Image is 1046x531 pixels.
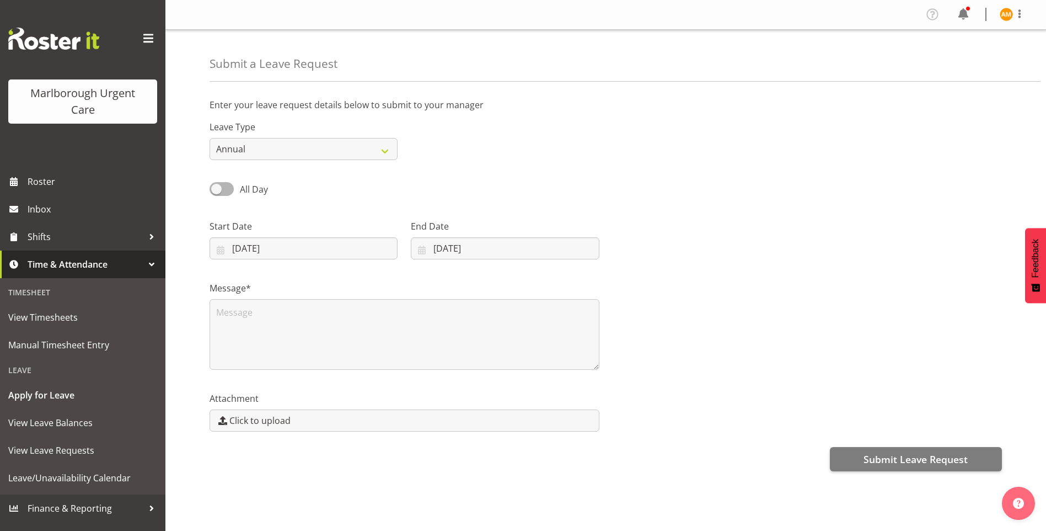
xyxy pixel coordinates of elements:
img: help-xxl-2.png [1013,498,1024,509]
a: Manual Timesheet Entry [3,331,163,359]
span: Click to upload [229,414,291,427]
p: Enter your leave request details below to submit to your manager [210,98,1002,111]
label: End Date [411,220,599,233]
span: Submit Leave Request [863,452,968,466]
span: View Leave Requests [8,442,157,459]
span: Roster [28,173,160,190]
span: All Day [240,183,268,195]
span: Manual Timesheet Entry [8,337,157,353]
span: Apply for Leave [8,387,157,403]
a: Leave/Unavailability Calendar [3,464,163,492]
span: View Leave Balances [8,415,157,431]
span: Inbox [28,201,160,217]
span: View Timesheets [8,309,157,326]
h4: Submit a Leave Request [210,57,337,70]
img: alexandra-madigan11823.jpg [1000,8,1013,21]
a: Apply for Leave [3,381,163,409]
img: Rosterit website logo [8,28,99,50]
span: Leave/Unavailability Calendar [8,470,157,486]
input: Click to select... [210,237,398,259]
a: View Leave Requests [3,437,163,464]
span: Feedback [1031,239,1040,278]
div: Marlborough Urgent Care [19,85,146,118]
div: Timesheet [3,281,163,304]
a: View Timesheets [3,304,163,331]
label: Attachment [210,392,599,405]
label: Message* [210,282,599,295]
a: View Leave Balances [3,409,163,437]
span: Shifts [28,229,143,245]
button: Submit Leave Request [830,447,1002,471]
label: Leave Type [210,120,398,134]
button: Feedback - Show survey [1025,228,1046,303]
label: Start Date [210,220,398,233]
input: Click to select... [411,237,599,259]
span: Time & Attendance [28,256,143,273]
div: Leave [3,359,163,381]
span: Finance & Reporting [28,500,143,517]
